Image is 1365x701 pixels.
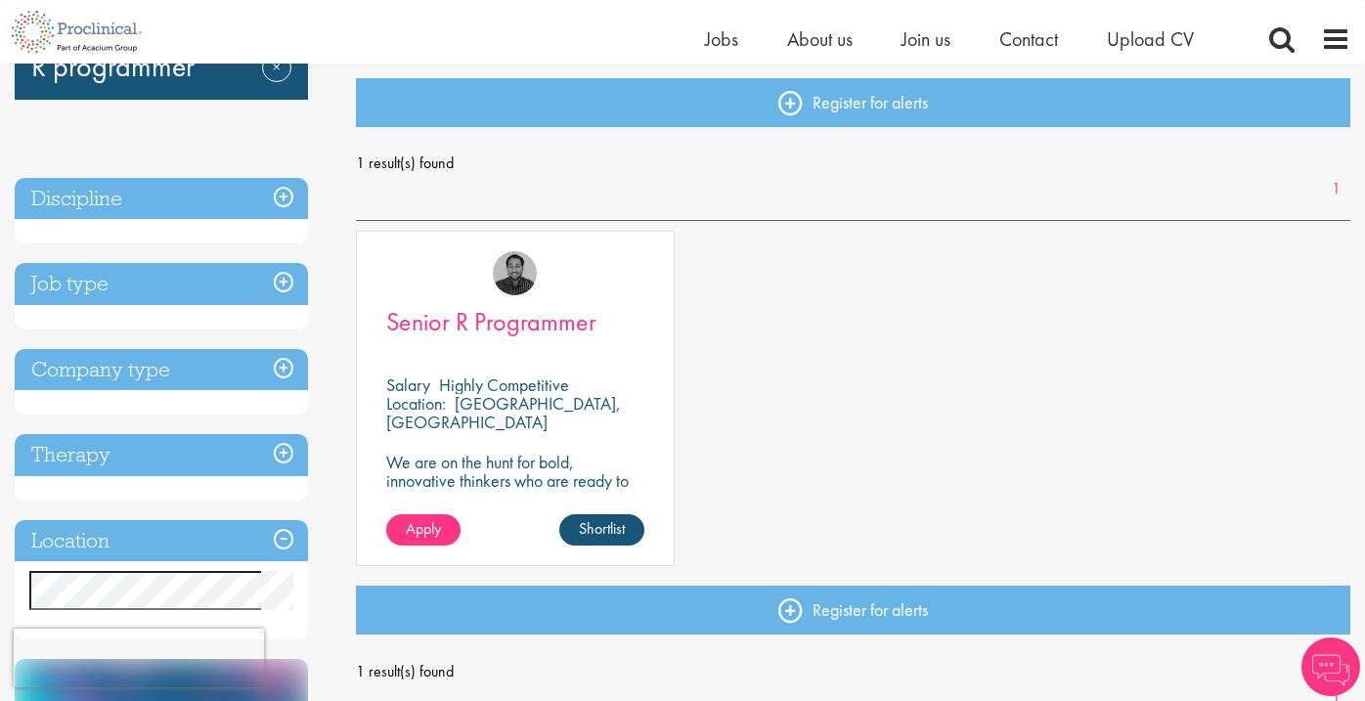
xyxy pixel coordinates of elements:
[902,26,950,52] a: Join us
[1107,26,1194,52] a: Upload CV
[386,453,644,546] p: We are on the hunt for bold, innovative thinkers who are ready to help push the boundaries of sci...
[15,178,308,220] h3: Discipline
[15,263,308,305] h3: Job type
[386,514,461,546] a: Apply
[705,26,738,52] a: Jobs
[559,514,644,546] a: Shortlist
[356,586,1350,635] a: Register for alerts
[1322,178,1350,200] a: 1
[386,392,621,433] p: [GEOGRAPHIC_DATA], [GEOGRAPHIC_DATA]
[15,349,308,391] h3: Company type
[15,434,308,476] h3: Therapy
[493,251,537,295] img: Mike Raletz
[386,392,446,415] span: Location:
[356,657,1350,686] span: 1 result(s) found
[386,373,430,396] span: Salary
[999,26,1058,52] a: Contact
[262,53,291,110] a: Remove
[406,518,441,539] span: Apply
[356,149,1350,178] span: 1 result(s) found
[439,373,569,396] p: Highly Competitive
[1301,637,1360,696] img: Chatbot
[356,78,1350,127] a: Register for alerts
[787,26,853,52] a: About us
[15,520,308,562] h3: Location
[386,305,596,338] span: Senior R Programmer
[386,310,644,334] a: Senior R Programmer
[14,629,264,687] iframe: reCAPTCHA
